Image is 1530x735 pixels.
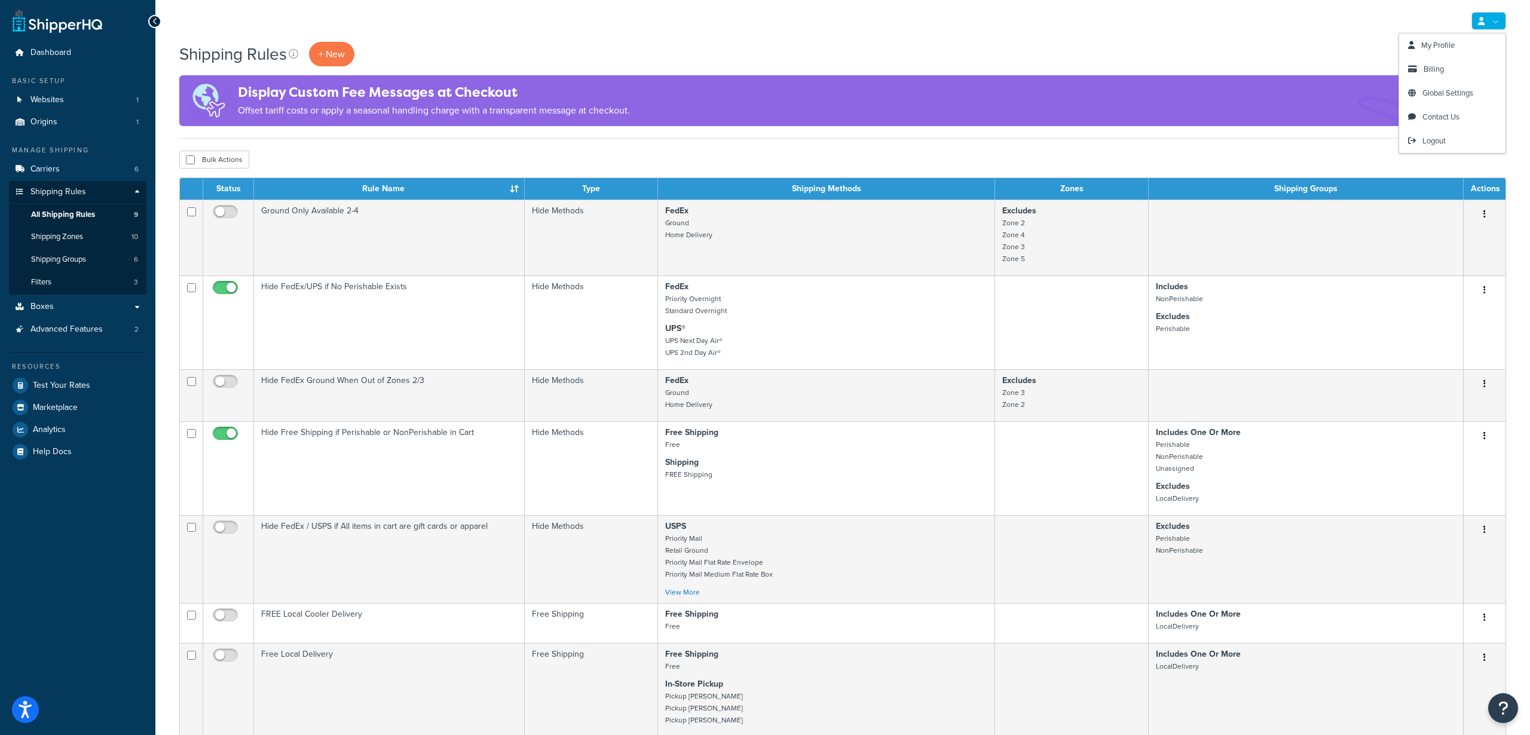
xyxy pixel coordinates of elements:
strong: In-Store Pickup [665,678,723,690]
td: Hide Methods [525,369,659,421]
td: Hide Free Shipping if Perishable or NonPerishable in Cart [254,421,525,515]
small: LocalDelivery [1156,621,1199,632]
strong: Excludes [1156,520,1190,532]
strong: FedEx [665,280,688,293]
small: Priority Overnight Standard Overnight [665,293,727,316]
span: 1 [136,117,139,127]
span: Websites [30,95,64,105]
small: Free [665,661,680,672]
a: Advanced Features 2 [9,318,146,341]
span: 9 [134,210,138,220]
th: Shipping Methods [658,178,995,200]
li: Origins [9,111,146,133]
li: Contact Us [1399,105,1505,129]
span: Boxes [30,302,54,312]
a: Boxes [9,296,146,318]
span: Help Docs [33,447,72,457]
span: 2 [134,324,139,335]
strong: Excludes [1156,310,1190,323]
a: Global Settings [1399,81,1505,105]
img: duties-banner-06bc72dcb5fe05cb3f9472aba00be2ae8eb53ab6f0d8bb03d382ba314ac3c341.png [179,75,238,126]
span: Shipping Rules [30,187,86,197]
small: LocalDelivery [1156,493,1199,504]
small: Free [665,621,680,632]
a: Help Docs [9,441,146,463]
span: Billing [1424,63,1444,75]
span: 1 [136,95,139,105]
li: Billing [1399,57,1505,81]
span: Origins [30,117,57,127]
strong: UPS® [665,322,686,335]
small: Pickup [PERSON_NAME] Pickup [PERSON_NAME] Pickup [PERSON_NAME] [665,691,743,725]
strong: Free Shipping [665,608,718,620]
span: 3 [134,277,138,287]
a: Dashboard [9,42,146,64]
h4: Display Custom Fee Messages at Checkout [238,82,630,102]
li: Shipping Rules [9,181,146,295]
th: Rule Name : activate to sort column ascending [254,178,525,200]
td: Hide Methods [525,421,659,515]
a: ShipperHQ Home [13,9,102,33]
small: Priority Mail Retail Ground Priority Mail Flat Rate Envelope Priority Mail Medium Flat Rate Box [665,533,773,580]
td: Free Shipping [525,603,659,643]
span: 10 [131,232,138,242]
small: FREE Shipping [665,469,712,480]
strong: Shipping [665,456,699,468]
strong: Includes [1156,280,1188,293]
a: Analytics [9,419,146,440]
strong: Excludes [1002,204,1036,217]
li: Logout [1399,129,1505,153]
span: Test Your Rates [33,381,90,391]
button: Open Resource Center [1488,693,1518,723]
li: Websites [9,89,146,111]
span: Shipping Zones [31,232,83,242]
strong: Includes One Or More [1156,608,1241,620]
small: Ground Home Delivery [665,218,712,240]
strong: Free Shipping [665,426,718,439]
li: Shipping Groups [9,249,146,271]
th: Zones [995,178,1149,200]
th: Type [525,178,659,200]
strong: Excludes [1156,480,1190,492]
td: Hide FedEx / USPS if All items in cart are gift cards or apparel [254,515,525,603]
span: Carriers [30,164,60,174]
li: Filters [9,271,146,293]
td: Hide Methods [525,275,659,369]
a: Marketplace [9,397,146,418]
span: Marketplace [33,403,78,413]
a: Filters 3 [9,271,146,293]
p: + New [309,42,354,66]
td: FREE Local Cooler Delivery [254,603,525,643]
small: LocalDelivery [1156,661,1199,672]
li: Shipping Zones [9,226,146,248]
strong: Includes One Or More [1156,648,1241,660]
strong: Excludes [1002,374,1036,387]
small: Free [665,439,680,450]
span: 6 [134,255,138,265]
li: All Shipping Rules [9,204,146,226]
span: Contact Us [1422,111,1459,122]
li: Advanced Features [9,318,146,341]
a: My Profile [1399,33,1505,57]
small: Perishable NonPerishable Unassigned [1156,439,1203,474]
h1: Shipping Rules [179,42,287,66]
small: Zone 3 Zone 2 [1002,387,1025,410]
small: Perishable [1156,323,1190,334]
small: Ground Home Delivery [665,387,712,410]
th: Actions [1464,178,1505,200]
small: Perishable NonPerishable [1156,533,1203,556]
a: Websites 1 [9,89,146,111]
span: 6 [134,164,139,174]
a: Shipping Zones 10 [9,226,146,248]
a: Shipping Rules [9,181,146,203]
td: Ground Only Available 2-4 [254,200,525,275]
span: All Shipping Rules [31,210,95,220]
span: Global Settings [1422,87,1473,99]
a: Test Your Rates [9,375,146,396]
td: Hide FedEx Ground When Out of Zones 2/3 [254,369,525,421]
